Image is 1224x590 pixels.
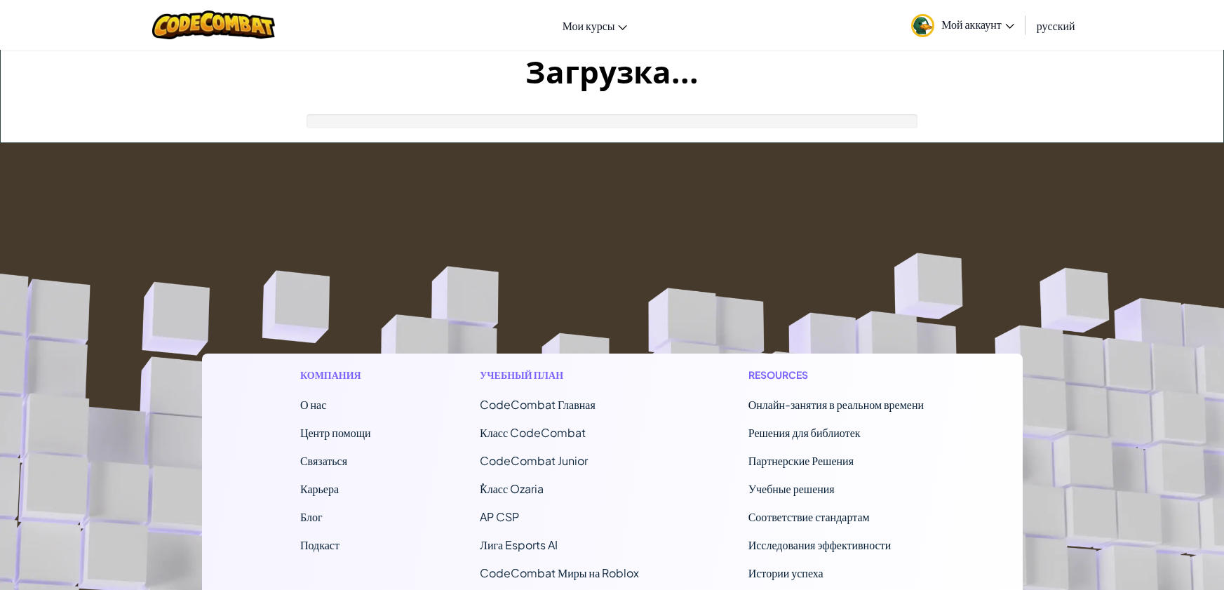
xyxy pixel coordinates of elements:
a: Учебные решения [748,481,835,496]
a: русский [1030,6,1082,44]
a: AP CSP [480,509,519,524]
img: avatar [911,14,934,37]
a: CodeCombat Junior [480,453,588,468]
a: ٌКласс Ozaria [480,481,544,496]
h1: Загрузка... [1,50,1223,93]
a: Исследования эффективности [748,537,892,552]
a: Мой аккаунт [904,3,1021,47]
img: CodeCombat logo [152,11,275,39]
a: Истории успеха [748,565,823,580]
a: Карьера [300,481,339,496]
a: Соответствие стандартам [748,509,870,524]
a: Класс CodeCombat [480,425,586,440]
span: CodeCombat Главная [480,397,596,412]
a: Онлайн-занятия в реальном времени [748,397,924,412]
a: Лига Esports AI [480,537,558,552]
a: О нас [300,397,326,412]
a: Партнерские Решения [748,453,854,468]
a: Решения для библиотек [748,425,861,440]
h1: Resources [748,368,924,382]
a: Блог [300,509,323,524]
span: Мои курсы [563,18,615,33]
span: русский [1037,18,1075,33]
a: Мои курсы [556,6,635,44]
span: Связаться [300,453,347,468]
h1: Компания [300,368,371,382]
a: CodeCombat Миры на Roblox [480,565,639,580]
span: Мой аккаунт [941,17,1014,32]
a: Центр помощи [300,425,371,440]
a: Подкаст [300,537,339,552]
h1: Учебный план [480,368,639,382]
